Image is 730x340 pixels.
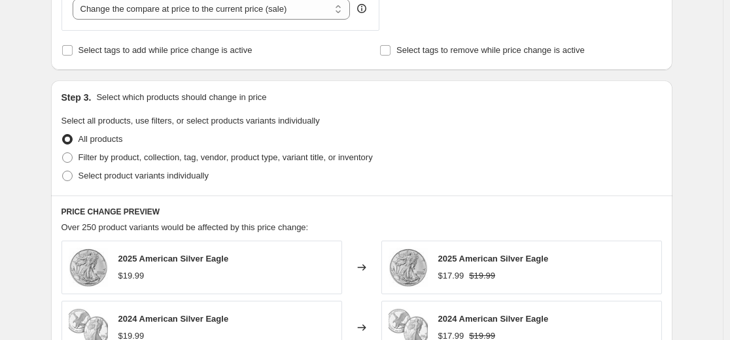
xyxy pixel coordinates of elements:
div: $19.99 [118,269,145,282]
span: 2024 American Silver Eagle [438,314,549,324]
p: Select which products should change in price [96,91,266,104]
div: help [355,2,368,15]
span: Select all products, use filters, or select products variants individually [61,116,320,126]
span: Filter by product, collection, tag, vendor, product type, variant title, or inventory [78,152,373,162]
span: All products [78,134,123,144]
span: 2025 American Silver Eagle [438,254,549,263]
span: Over 250 product variants would be affected by this price change: [61,222,309,232]
img: 2025-1-oz-american-silver-eagle-coin-bu_299042_slab_80x.jpg [389,248,428,287]
img: 2025-1-oz-american-silver-eagle-coin-bu_299042_slab_80x.jpg [69,248,108,287]
h2: Step 3. [61,91,92,104]
span: 2024 American Silver Eagle [118,314,229,324]
span: Select tags to remove while price change is active [396,45,585,55]
span: Select product variants individually [78,171,209,180]
span: Select tags to add while price change is active [78,45,252,55]
h6: PRICE CHANGE PREVIEW [61,207,662,217]
strike: $19.99 [469,269,495,282]
div: $17.99 [438,269,464,282]
span: 2025 American Silver Eagle [118,254,229,263]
